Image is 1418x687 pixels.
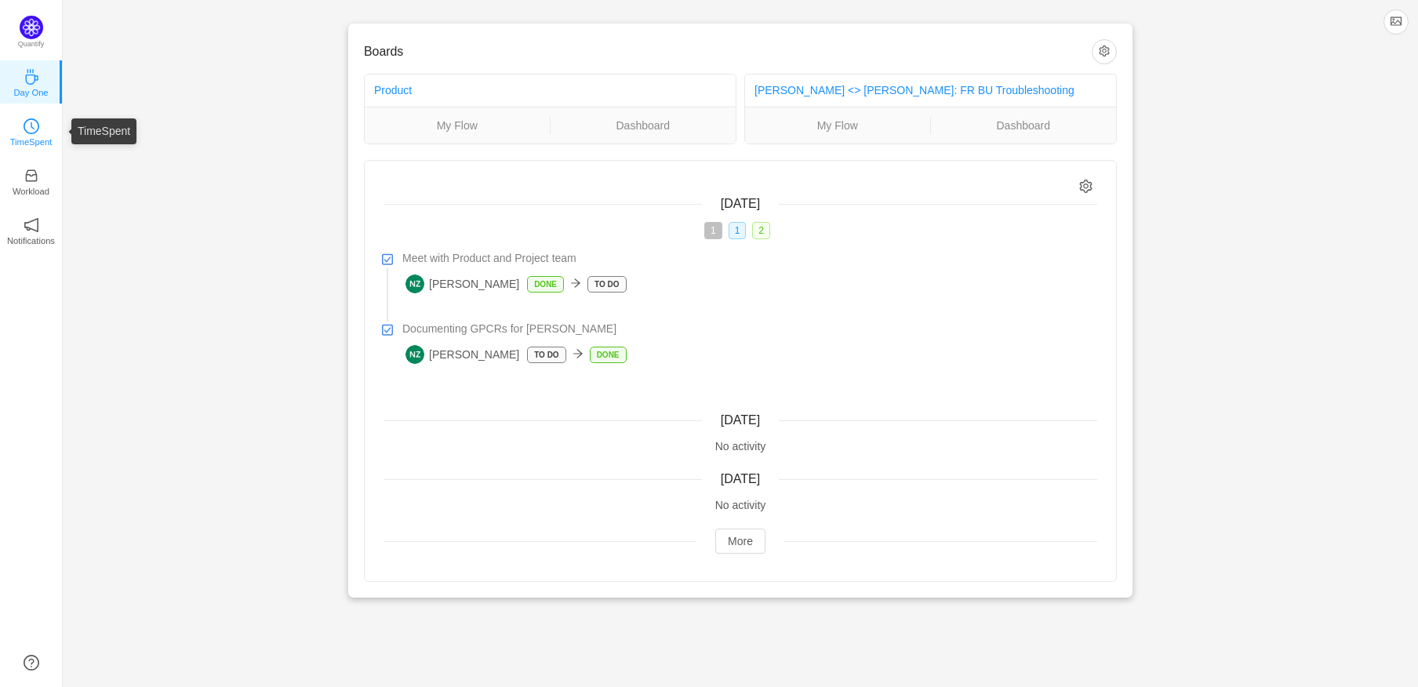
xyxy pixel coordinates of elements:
[402,321,1097,337] a: Documenting GPCRs for [PERSON_NAME]
[10,135,53,149] p: TimeSpent
[721,472,760,485] span: [DATE]
[1092,39,1117,64] button: icon: setting
[721,413,760,427] span: [DATE]
[704,222,722,239] span: 1
[745,117,930,134] a: My Flow
[573,348,584,359] i: icon: arrow-right
[364,44,1092,60] h3: Boards
[384,497,1097,514] div: No activity
[1383,9,1409,35] button: icon: picture
[24,123,39,139] a: icon: clock-circleTimeSpent
[570,278,581,289] i: icon: arrow-right
[365,117,550,134] a: My Flow
[931,117,1117,134] a: Dashboard
[588,277,625,292] p: To Do
[405,274,424,293] img: NZ
[13,184,49,198] p: Workload
[374,84,412,96] a: Product
[24,222,39,238] a: icon: notificationNotifications
[24,74,39,89] a: icon: coffeeDay One
[7,234,55,248] p: Notifications
[24,217,39,233] i: icon: notification
[384,438,1097,455] div: No activity
[402,321,616,337] span: Documenting GPCRs for [PERSON_NAME]
[24,118,39,134] i: icon: clock-circle
[24,655,39,671] a: icon: question-circle
[24,69,39,85] i: icon: coffee
[591,347,626,362] p: Done
[754,84,1074,96] a: [PERSON_NAME] <> [PERSON_NAME]: FR BU Troubleshooting
[715,529,765,554] button: More
[402,250,576,267] span: Meet with Product and Project team
[24,168,39,184] i: icon: inbox
[402,250,1097,267] a: Meet with Product and Project team
[13,85,48,100] p: Day One
[729,222,747,239] span: 1
[721,197,760,210] span: [DATE]
[18,39,45,50] p: Quantify
[528,347,565,362] p: To Do
[528,277,563,292] p: Done
[20,16,43,39] img: Quantify
[405,345,519,364] span: [PERSON_NAME]
[551,117,736,134] a: Dashboard
[405,345,424,364] img: NZ
[24,173,39,188] a: icon: inboxWorkload
[1079,180,1093,193] i: icon: setting
[752,222,770,239] span: 2
[405,274,519,293] span: [PERSON_NAME]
